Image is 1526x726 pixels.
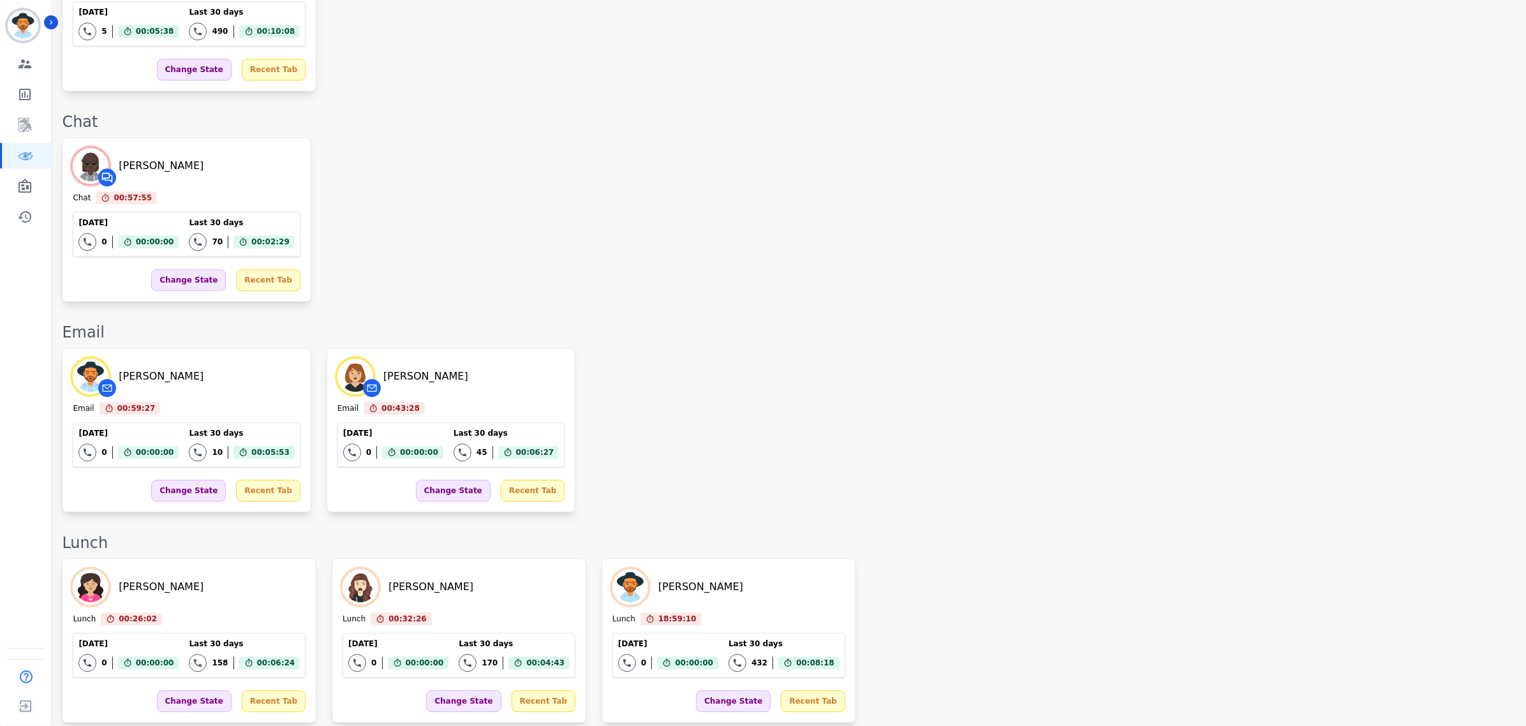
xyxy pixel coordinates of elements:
div: 45 [477,447,487,457]
span: 00:57:55 [114,191,152,204]
div: Last 30 days [459,639,570,649]
img: Bordered avatar [8,10,38,41]
div: Lunch [612,614,635,625]
div: Change State [696,690,771,712]
span: 00:00:00 [136,446,174,459]
div: 0 [366,447,371,457]
div: [DATE] [348,639,448,649]
div: 0 [101,658,107,668]
div: 5 [101,26,107,36]
div: Lunch [73,614,96,625]
img: Avatar [73,569,108,605]
img: Avatar [73,359,108,394]
div: 0 [101,447,107,457]
span: 00:00:00 [136,656,174,669]
span: 00:06:27 [516,446,554,459]
div: 432 [752,658,767,668]
div: Email [62,322,1513,343]
div: Lunch [343,614,366,625]
div: 70 [212,237,223,247]
img: Avatar [343,569,378,605]
img: Avatar [612,569,648,605]
div: Last 30 days [189,218,294,228]
span: 00:59:27 [117,402,156,415]
div: Last 30 days [729,639,840,649]
div: 0 [101,237,107,247]
div: [PERSON_NAME] [119,369,204,384]
div: Recent Tab [781,690,845,712]
span: 00:32:26 [389,612,427,625]
div: Change State [157,690,232,712]
div: 10 [212,447,223,457]
img: Avatar [73,148,108,184]
div: Change State [157,59,232,80]
img: Avatar [337,359,373,394]
div: Recent Tab [236,269,300,291]
div: Chat [73,193,91,204]
span: 00:08:18 [796,656,834,669]
div: Last 30 days [189,7,300,17]
span: 00:00:00 [136,235,174,248]
div: Change State [416,480,491,501]
div: [PERSON_NAME] [658,579,743,595]
div: 170 [482,658,498,668]
div: [PERSON_NAME] [383,369,468,384]
div: 490 [212,26,228,36]
div: 0 [641,658,646,668]
div: [PERSON_NAME] [119,579,204,595]
div: Recent Tab [242,690,306,712]
div: [DATE] [343,428,443,438]
div: [PERSON_NAME] [119,158,204,174]
div: Recent Tab [501,480,565,501]
div: Chat [62,112,1513,132]
div: [PERSON_NAME] [389,579,473,595]
div: Email [337,403,359,415]
div: 0 [371,658,376,668]
span: 00:05:38 [136,25,174,38]
span: 00:04:43 [526,656,565,669]
span: 00:02:29 [251,235,290,248]
div: Change State [426,690,501,712]
div: Last 30 days [189,639,300,649]
span: 00:26:02 [119,612,157,625]
div: Email [73,403,94,415]
span: 18:59:10 [658,612,697,625]
span: 00:10:08 [257,25,295,38]
span: 00:00:00 [675,656,713,669]
div: Last 30 days [454,428,559,438]
span: 00:00:00 [400,446,438,459]
div: [DATE] [618,639,718,649]
div: [DATE] [78,7,179,17]
div: Change State [151,269,226,291]
span: 00:43:28 [381,402,420,415]
div: Recent Tab [242,59,306,80]
div: Last 30 days [189,428,294,438]
span: 00:00:00 [406,656,444,669]
div: Recent Tab [512,690,575,712]
div: [DATE] [78,639,179,649]
span: 00:06:24 [257,656,295,669]
div: Recent Tab [236,480,300,501]
span: 00:05:53 [251,446,290,459]
div: 158 [212,658,228,668]
div: [DATE] [78,218,179,228]
div: Lunch [62,533,1513,553]
div: Change State [151,480,226,501]
div: [DATE] [78,428,179,438]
